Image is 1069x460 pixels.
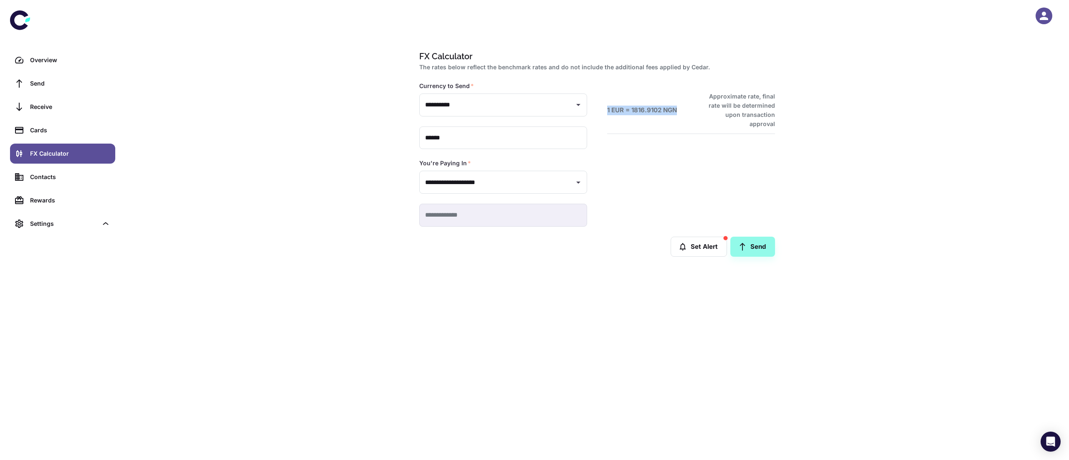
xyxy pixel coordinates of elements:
[30,126,110,135] div: Cards
[30,196,110,205] div: Rewards
[30,56,110,65] div: Overview
[419,159,471,167] label: You're Paying In
[30,102,110,111] div: Receive
[10,97,115,117] a: Receive
[730,237,775,257] a: Send
[30,149,110,158] div: FX Calculator
[699,92,775,129] h6: Approximate rate, final rate will be determined upon transaction approval
[572,177,584,188] button: Open
[671,237,727,257] button: Set Alert
[607,106,677,115] h6: 1 EUR = 1816.9102 NGN
[572,99,584,111] button: Open
[10,144,115,164] a: FX Calculator
[10,120,115,140] a: Cards
[10,50,115,70] a: Overview
[10,167,115,187] a: Contacts
[1041,432,1061,452] div: Open Intercom Messenger
[30,172,110,182] div: Contacts
[10,73,115,94] a: Send
[10,214,115,234] div: Settings
[419,82,474,90] label: Currency to Send
[419,50,772,63] h1: FX Calculator
[30,79,110,88] div: Send
[10,190,115,210] a: Rewards
[30,219,98,228] div: Settings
